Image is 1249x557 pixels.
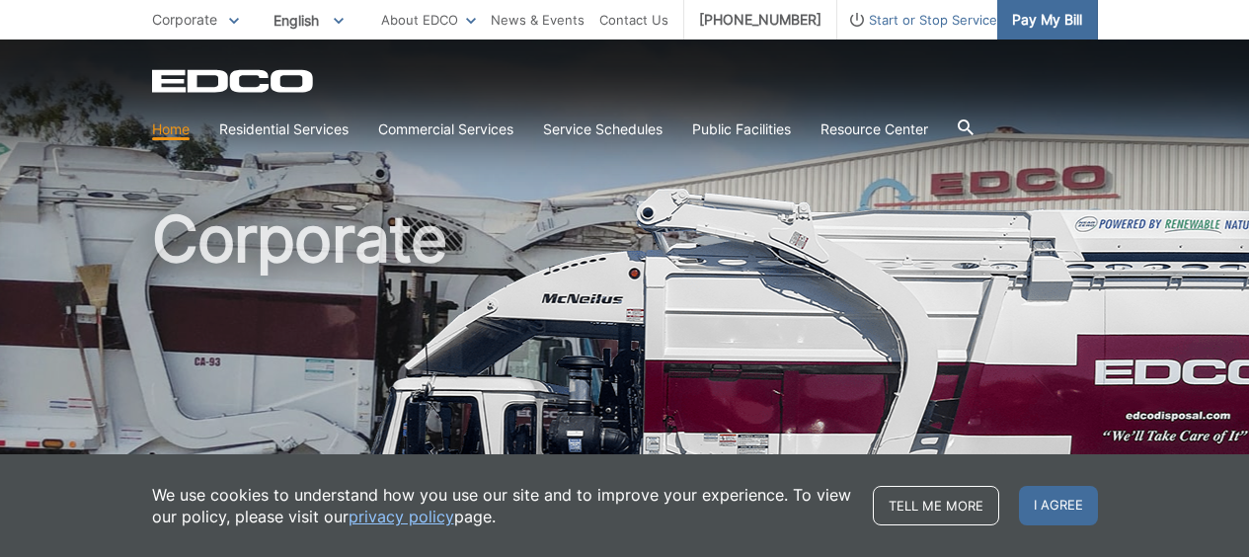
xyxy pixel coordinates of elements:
[381,9,476,31] a: About EDCO
[1012,9,1082,31] span: Pay My Bill
[152,119,190,140] a: Home
[378,119,513,140] a: Commercial Services
[219,119,349,140] a: Residential Services
[152,11,217,28] span: Corporate
[599,9,668,31] a: Contact Us
[873,486,999,525] a: Tell me more
[152,484,853,527] p: We use cookies to understand how you use our site and to improve your experience. To view our pol...
[820,119,928,140] a: Resource Center
[1019,486,1098,525] span: I agree
[259,4,358,37] span: English
[692,119,791,140] a: Public Facilities
[491,9,585,31] a: News & Events
[543,119,663,140] a: Service Schedules
[349,506,454,527] a: privacy policy
[152,69,316,93] a: EDCD logo. Return to the homepage.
